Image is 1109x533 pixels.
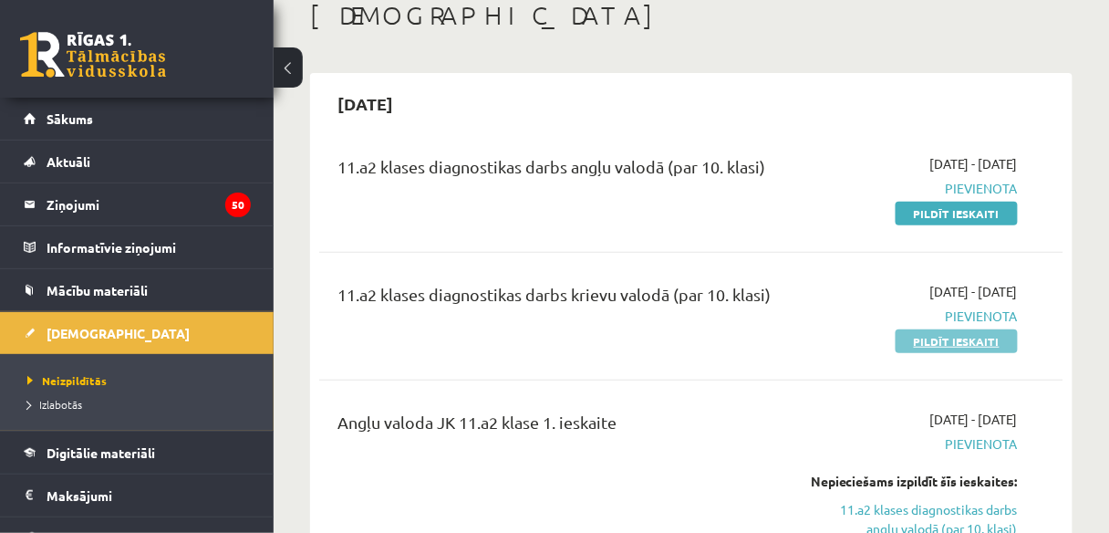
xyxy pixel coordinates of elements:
[337,154,782,188] div: 11.a2 klases diagnostikas darbs angļu valodā (par 10. klasi)
[27,397,82,412] span: Izlabotās
[930,154,1018,173] span: [DATE] - [DATE]
[930,282,1018,301] span: [DATE] - [DATE]
[809,434,1018,454] span: Pievienota
[47,226,251,268] legend: Informatīvie ziņojumi
[24,475,251,517] a: Maksājumi
[225,193,251,217] i: 50
[47,183,251,225] legend: Ziņojumi
[24,312,251,354] a: [DEMOGRAPHIC_DATA]
[24,183,251,225] a: Ziņojumi50
[47,475,251,517] legend: Maksājumi
[20,32,166,78] a: Rīgas 1. Tālmācības vidusskola
[337,410,782,444] div: Angļu valoda JK 11.a2 klase 1. ieskaite
[24,141,251,183] a: Aktuāli
[27,373,107,388] span: Neizpildītās
[27,372,255,389] a: Neizpildītās
[337,282,782,316] div: 11.a2 klases diagnostikas darbs krievu valodā (par 10. klasi)
[896,202,1018,225] a: Pildīt ieskaiti
[809,472,1018,491] div: Nepieciešams izpildīt šīs ieskaites:
[24,98,251,140] a: Sākums
[47,153,90,170] span: Aktuāli
[47,282,148,298] span: Mācību materiāli
[809,307,1018,326] span: Pievienota
[930,410,1018,429] span: [DATE] - [DATE]
[47,444,155,461] span: Digitālie materiāli
[47,325,190,341] span: [DEMOGRAPHIC_DATA]
[809,179,1018,198] span: Pievienota
[47,110,93,127] span: Sākums
[27,396,255,413] a: Izlabotās
[896,329,1018,353] a: Pildīt ieskaiti
[24,432,251,474] a: Digitālie materiāli
[24,226,251,268] a: Informatīvie ziņojumi
[24,269,251,311] a: Mācību materiāli
[319,82,411,125] h2: [DATE]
